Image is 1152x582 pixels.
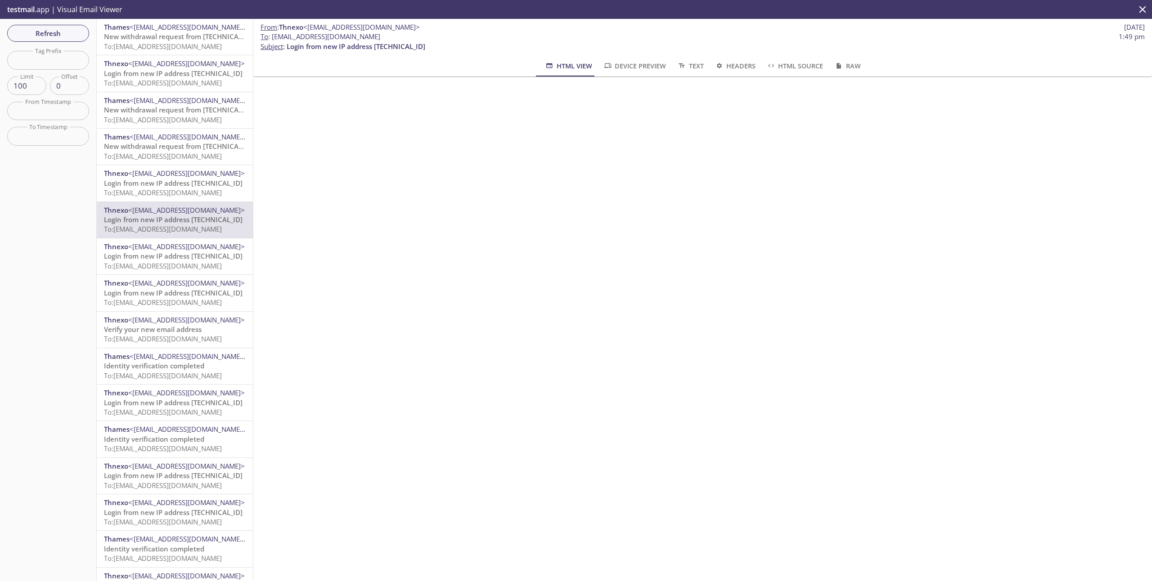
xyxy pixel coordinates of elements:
div: Thnexo<[EMAIL_ADDRESS][DOMAIN_NAME]>Login from new IP address [TECHNICAL_ID]To:[EMAIL_ADDRESS][DO... [97,165,253,201]
span: Login from new IP address [TECHNICAL_ID] [104,398,243,407]
div: Thnexo<[EMAIL_ADDRESS][DOMAIN_NAME]>Login from new IP address [TECHNICAL_ID]To:[EMAIL_ADDRESS][DO... [97,494,253,530]
span: To: [EMAIL_ADDRESS][DOMAIN_NAME] [104,115,222,124]
p: : [261,32,1145,51]
span: Identity verification completed [104,361,204,370]
span: To: [EMAIL_ADDRESS][DOMAIN_NAME] [104,444,222,453]
span: To: [EMAIL_ADDRESS][DOMAIN_NAME] [104,298,222,307]
span: To: [EMAIL_ADDRESS][DOMAIN_NAME] [104,371,222,380]
span: Thnexo [104,315,128,324]
span: <[EMAIL_ADDRESS][DOMAIN_NAME]> [128,206,245,215]
span: New withdrawal request from [TECHNICAL_ID] - (CET) [104,105,276,114]
span: Thames [104,96,130,105]
span: <[EMAIL_ADDRESS][DOMAIN_NAME]> [128,498,245,507]
span: Login from new IP address [TECHNICAL_ID] [104,215,243,224]
span: Login from new IP address [TECHNICAL_ID] [104,288,243,297]
span: Login from new IP address [TECHNICAL_ID] [104,471,243,480]
span: To: [EMAIL_ADDRESS][DOMAIN_NAME] [104,407,222,416]
div: Thnexo<[EMAIL_ADDRESS][DOMAIN_NAME]>Login from new IP address [TECHNICAL_ID]To:[EMAIL_ADDRESS][DO... [97,385,253,421]
span: Login from new IP address [TECHNICAL_ID] [104,508,243,517]
span: To: [EMAIL_ADDRESS][DOMAIN_NAME] [104,261,222,270]
span: Subject [261,42,283,51]
div: Thnexo<[EMAIL_ADDRESS][DOMAIN_NAME]>Verify your new email addressTo:[EMAIL_ADDRESS][DOMAIN_NAME] [97,312,253,348]
span: <[EMAIL_ADDRESS][DOMAIN_NAME]> [303,22,420,31]
span: <[EMAIL_ADDRESS][DOMAIN_NAME]> [130,352,246,361]
span: Thnexo [104,242,128,251]
span: [DATE] [1124,22,1145,32]
span: <[EMAIL_ADDRESS][DOMAIN_NAME]> [128,388,245,397]
span: Thnexo [104,498,128,507]
span: From [261,22,277,31]
span: New withdrawal request from [TECHNICAL_ID] - (CET) [104,32,276,41]
span: Thames [104,22,130,31]
div: Thames<[EMAIL_ADDRESS][DOMAIN_NAME]>Identity verification completedTo:[EMAIL_ADDRESS][DOMAIN_NAME] [97,348,253,384]
span: <[EMAIL_ADDRESS][DOMAIN_NAME]> [130,534,246,543]
span: <[EMAIL_ADDRESS][DOMAIN_NAME]> [128,315,245,324]
div: Thames<[EMAIL_ADDRESS][DOMAIN_NAME]>Identity verification completedTo:[EMAIL_ADDRESS][DOMAIN_NAME] [97,421,253,457]
span: New withdrawal request from [TECHNICAL_ID] - (CET) [104,142,276,151]
span: Login from new IP address [TECHNICAL_ID] [104,251,243,260]
span: Thnexo [104,571,128,580]
span: Thnexo [104,206,128,215]
span: Login from new IP address [TECHNICAL_ID] [104,69,243,78]
span: <[EMAIL_ADDRESS][DOMAIN_NAME]> [130,425,246,434]
span: Login from new IP address [TECHNICAL_ID] [104,179,243,188]
span: <[EMAIL_ADDRESS][DOMAIN_NAME]> [128,571,245,580]
span: <[EMAIL_ADDRESS][DOMAIN_NAME]> [128,461,245,470]
div: Thames<[EMAIL_ADDRESS][DOMAIN_NAME]>New withdrawal request from [TECHNICAL_ID] - (CET)To:[EMAIL_A... [97,92,253,128]
span: Thames [104,132,130,141]
div: Thames<[EMAIL_ADDRESS][DOMAIN_NAME]>New withdrawal request from [TECHNICAL_ID] - (CET)To:[EMAIL_A... [97,129,253,165]
span: Thnexo [279,22,303,31]
div: Thnexo<[EMAIL_ADDRESS][DOMAIN_NAME]>Login from new IP address [TECHNICAL_ID]To:[EMAIL_ADDRESS][DO... [97,202,253,238]
div: Thnexo<[EMAIL_ADDRESS][DOMAIN_NAME]>Login from new IP address [TECHNICAL_ID]To:[EMAIL_ADDRESS][DO... [97,55,253,91]
span: <[EMAIL_ADDRESS][DOMAIN_NAME]> [128,169,245,178]
span: To: [EMAIL_ADDRESS][DOMAIN_NAME] [104,78,222,87]
span: <[EMAIL_ADDRESS][DOMAIN_NAME]> [130,132,246,141]
span: Headers [715,60,756,72]
span: <[EMAIL_ADDRESS][DOMAIN_NAME]> [130,22,246,31]
span: Identity verification completed [104,544,204,553]
span: To: [EMAIL_ADDRESS][DOMAIN_NAME] [104,152,222,161]
span: Thames [104,534,130,543]
span: To [261,32,268,41]
span: Thnexo [104,59,128,68]
span: Thnexo [104,169,128,178]
span: : [261,22,420,32]
span: <[EMAIL_ADDRESS][DOMAIN_NAME]> [130,96,246,105]
span: Text [677,60,703,72]
button: Refresh [7,25,89,42]
span: To: [EMAIL_ADDRESS][DOMAIN_NAME] [104,554,222,563]
div: Thnexo<[EMAIL_ADDRESS][DOMAIN_NAME]>Login from new IP address [TECHNICAL_ID]To:[EMAIL_ADDRESS][DO... [97,275,253,311]
span: Thames [104,425,130,434]
span: HTML Source [766,60,823,72]
span: Thnexo [104,278,128,287]
span: Identity verification completed [104,434,204,443]
span: : [EMAIL_ADDRESS][DOMAIN_NAME] [261,32,380,41]
span: Thames [104,352,130,361]
span: Raw [834,60,860,72]
span: Refresh [14,27,82,39]
span: Verify your new email address [104,325,202,334]
span: To: [EMAIL_ADDRESS][DOMAIN_NAME] [104,188,222,197]
span: Thnexo [104,388,128,397]
span: To: [EMAIL_ADDRESS][DOMAIN_NAME] [104,517,222,526]
span: To: [EMAIL_ADDRESS][DOMAIN_NAME] [104,481,222,490]
span: <[EMAIL_ADDRESS][DOMAIN_NAME]> [128,59,245,68]
span: To: [EMAIL_ADDRESS][DOMAIN_NAME] [104,334,222,343]
span: Login from new IP address [TECHNICAL_ID] [287,42,425,51]
div: Thnexo<[EMAIL_ADDRESS][DOMAIN_NAME]>Login from new IP address [TECHNICAL_ID]To:[EMAIL_ADDRESS][DO... [97,238,253,274]
span: 1:49 pm [1119,32,1145,41]
span: To: [EMAIL_ADDRESS][DOMAIN_NAME] [104,42,222,51]
span: To: [EMAIL_ADDRESS][DOMAIN_NAME] [104,224,222,233]
div: Thnexo<[EMAIL_ADDRESS][DOMAIN_NAME]>Login from new IP address [TECHNICAL_ID]To:[EMAIL_ADDRESS][DO... [97,458,253,494]
span: Device Preview [603,60,666,72]
div: Thames<[EMAIL_ADDRESS][DOMAIN_NAME]>Identity verification completedTo:[EMAIL_ADDRESS][DOMAIN_NAME] [97,531,253,567]
span: <[EMAIL_ADDRESS][DOMAIN_NAME]> [128,278,245,287]
span: HTML View [544,60,592,72]
span: Thnexo [104,461,128,470]
span: testmail [7,4,35,14]
span: <[EMAIL_ADDRESS][DOMAIN_NAME]> [128,242,245,251]
div: Thames<[EMAIL_ADDRESS][DOMAIN_NAME]>New withdrawal request from [TECHNICAL_ID] - (CET)To:[EMAIL_A... [97,19,253,55]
